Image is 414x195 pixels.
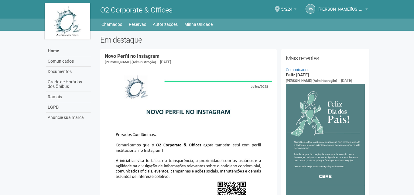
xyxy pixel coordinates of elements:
[286,54,365,63] h2: Mais recentes
[105,60,156,64] span: [PERSON_NAME] (Administração)
[46,77,91,92] a: Grade de Horários dos Ônibus
[46,56,91,67] a: Comunicados
[46,92,91,102] a: Ramais
[46,46,91,56] a: Home
[286,68,310,72] a: Comunicados
[100,6,173,14] span: O2 Corporate & Offices
[184,20,213,29] a: Minha Unidade
[281,1,293,12] span: 5/224
[46,102,91,113] a: LGPD
[46,113,91,123] a: Anuncie sua marca
[286,72,309,77] a: Feliz [DATE]
[105,53,159,59] a: Novo Perfil no Instagram
[101,20,122,29] a: Chamados
[100,35,370,44] h2: Em destaque
[318,1,364,12] span: Jackson Washington de Souza Machado
[46,67,91,77] a: Documentos
[286,79,337,83] span: [PERSON_NAME] (Administração)
[129,20,146,29] a: Reservas
[160,59,171,65] div: [DATE]
[341,78,352,83] div: [DATE]
[318,8,368,12] a: [PERSON_NAME][US_STATE]
[281,8,296,12] a: 5/224
[45,3,90,40] img: logo.jpg
[153,20,178,29] a: Autorizações
[306,4,315,14] a: JW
